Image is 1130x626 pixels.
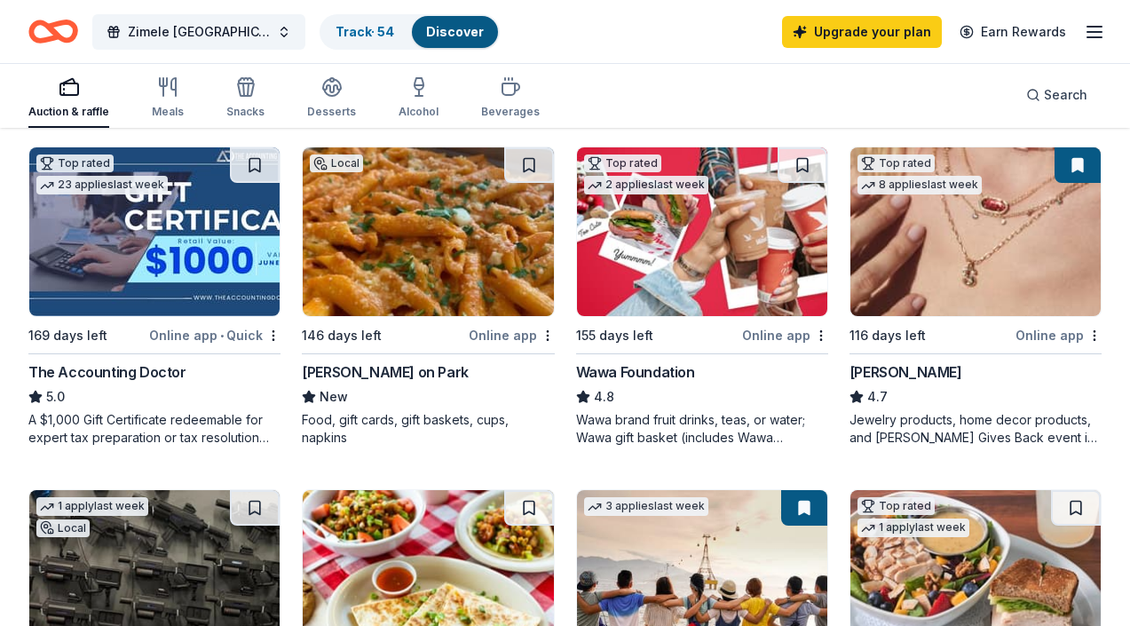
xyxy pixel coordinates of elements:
div: [PERSON_NAME] on Park [302,361,469,383]
div: 3 applies last week [584,497,708,516]
a: Image for Matera’s on ParkLocal146 days leftOnline app[PERSON_NAME] on ParkNewFood, gift cards, g... [302,147,554,447]
div: 169 days left [28,325,107,346]
img: Image for Matera’s on Park [303,147,553,316]
a: Image for The Accounting DoctorTop rated23 applieslast week169 days leftOnline app•QuickThe Accou... [28,147,281,447]
span: 4.8 [594,386,614,408]
button: Auction & raffle [28,69,109,128]
div: A $1,000 Gift Certificate redeemable for expert tax preparation or tax resolution services—recipi... [28,411,281,447]
div: Top rated [857,497,935,515]
div: Wawa brand fruit drinks, teas, or water; Wawa gift basket (includes Wawa products and coupons) [576,411,828,447]
div: Snacks [226,105,265,119]
span: 5.0 [46,386,65,408]
div: Wawa Foundation [576,361,695,383]
img: Image for The Accounting Doctor [29,147,280,316]
div: 116 days left [849,325,926,346]
div: 146 days left [302,325,382,346]
span: • [220,329,224,343]
div: Top rated [857,155,935,172]
div: Meals [152,105,184,119]
div: 2 applies last week [584,176,708,194]
button: Meals [152,69,184,128]
span: Zimele [GEOGRAPHIC_DATA] Spring Gala 2025 [128,21,270,43]
div: [PERSON_NAME] [849,361,962,383]
div: Local [36,519,90,537]
div: Local [310,155,363,172]
div: Auction & raffle [28,105,109,119]
img: Image for Wawa Foundation [577,147,827,316]
div: Alcohol [399,105,439,119]
a: Image for Kendra ScottTop rated8 applieslast week116 days leftOnline app[PERSON_NAME]4.7Jewelry p... [849,147,1102,447]
button: Zimele [GEOGRAPHIC_DATA] Spring Gala 2025 [92,14,305,50]
div: Online app [1015,324,1102,346]
div: Online app [742,324,828,346]
button: Alcohol [399,69,439,128]
div: Desserts [307,105,356,119]
img: Image for Kendra Scott [850,147,1101,316]
a: Discover [426,24,484,39]
div: 8 applies last week [857,176,982,194]
button: Search [1012,77,1102,113]
button: Snacks [226,69,265,128]
div: Online app Quick [149,324,281,346]
button: Beverages [481,69,540,128]
div: Jewelry products, home decor products, and [PERSON_NAME] Gives Back event in-store or online (or ... [849,411,1102,447]
div: 1 apply last week [36,497,148,516]
div: 23 applies last week [36,176,168,194]
button: Desserts [307,69,356,128]
div: The Accounting Doctor [28,361,186,383]
a: Earn Rewards [949,16,1077,48]
div: 155 days left [576,325,653,346]
div: 1 apply last week [857,519,969,537]
a: Image for Wawa FoundationTop rated2 applieslast week155 days leftOnline appWawa Foundation4.8Wawa... [576,147,828,447]
span: 4.7 [867,386,888,408]
a: Home [28,11,78,52]
div: Top rated [36,155,114,172]
span: New [320,386,348,408]
div: Food, gift cards, gift baskets, cups, napkins [302,411,554,447]
span: Search [1044,84,1087,106]
div: Top rated [584,155,661,172]
a: Track· 54 [336,24,394,39]
div: Beverages [481,105,540,119]
a: Upgrade your plan [782,16,942,48]
div: Online app [469,324,555,346]
button: Track· 54Discover [320,14,500,50]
